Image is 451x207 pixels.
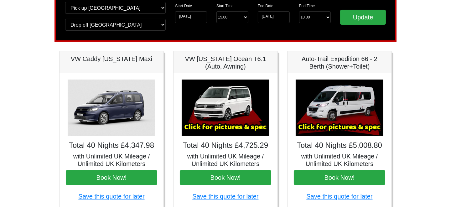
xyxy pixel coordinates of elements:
[340,10,386,25] input: Update
[175,3,192,9] label: Start Date
[66,170,157,185] button: Book Now!
[258,3,273,9] label: End Date
[66,153,157,168] h5: with Unlimited UK Mileage / Unlimited UK Kilometers
[294,55,385,70] h5: Auto-Trail Expedition 66 - 2 Berth (Shower+Toilet)
[182,80,269,136] img: VW California Ocean T6.1 (Auto, Awning)
[180,153,271,168] h5: with Unlimited UK Mileage / Unlimited UK Kilometers
[180,141,271,150] h4: Total 40 Nights £4,725.29
[180,55,271,70] h5: VW [US_STATE] Ocean T6.1 (Auto, Awning)
[299,3,315,9] label: End Time
[216,3,234,9] label: Start Time
[66,141,157,150] h4: Total 40 Nights £4,347.98
[66,55,157,63] h5: VW Caddy [US_STATE] Maxi
[68,80,155,136] img: VW Caddy California Maxi
[258,11,290,23] input: Return Date
[175,11,207,23] input: Start Date
[306,193,372,200] a: Save this quote for later
[78,193,144,200] a: Save this quote for later
[294,153,385,168] h5: with Unlimited UK Mileage / Unlimited UK Kilometers
[294,170,385,185] button: Book Now!
[296,80,383,136] img: Auto-Trail Expedition 66 - 2 Berth (Shower+Toilet)
[192,193,258,200] a: Save this quote for later
[180,170,271,185] button: Book Now!
[294,141,385,150] h4: Total 40 Nights £5,008.80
